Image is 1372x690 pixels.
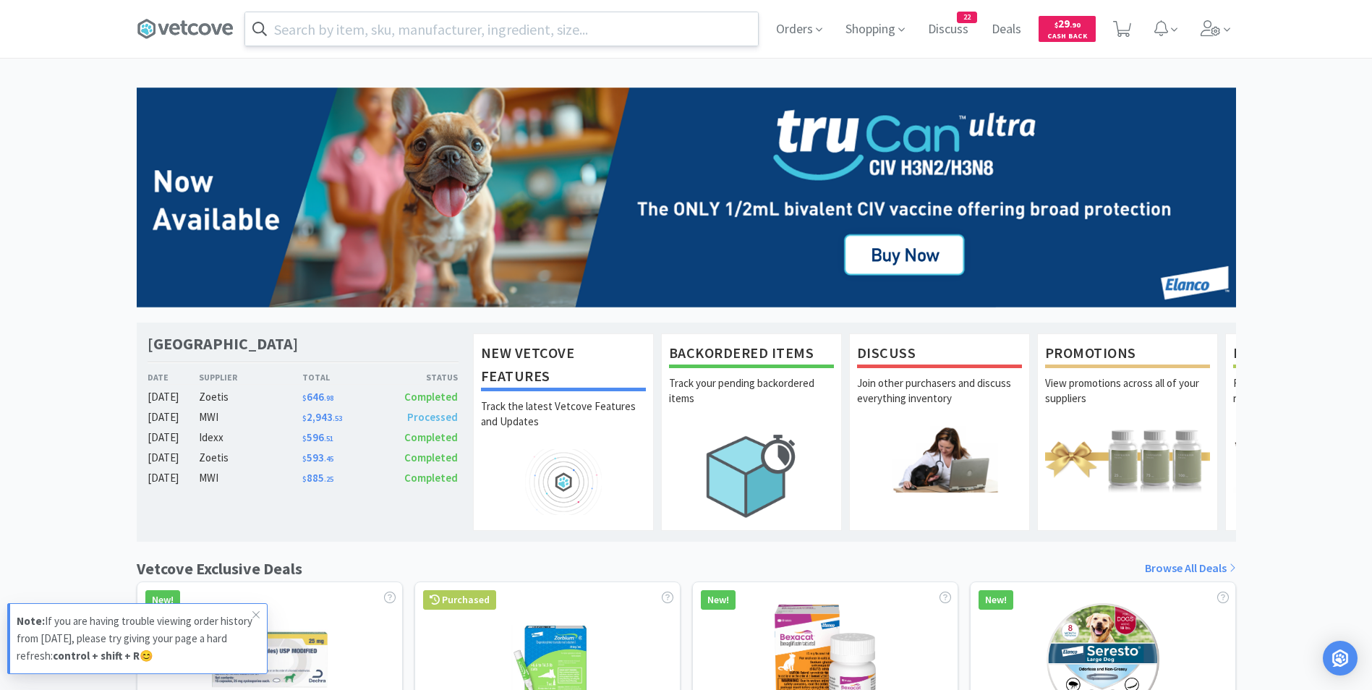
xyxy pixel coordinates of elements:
img: hero_backorders.png [669,426,834,525]
span: $ [302,474,307,484]
span: 646 [302,390,333,404]
a: [DATE]MWI$885.25Completed [148,469,459,487]
div: MWI [199,409,302,426]
span: $ [302,434,307,443]
strong: Note: [17,614,45,628]
p: Join other purchasers and discuss everything inventory [857,375,1022,426]
div: Date [148,370,200,384]
a: [DATE]Zoetis$646.98Completed [148,388,459,406]
span: . 90 [1070,20,1081,30]
div: Idexx [199,429,302,446]
img: hero_feature_roadmap.png [481,449,646,515]
h1: Discuss [857,341,1022,368]
p: Track the latest Vetcove Features and Updates [481,399,646,449]
strong: control + shift + R [53,649,140,663]
h1: Promotions [1045,341,1210,368]
div: Total [302,370,380,384]
span: $ [302,454,307,464]
span: Processed [407,410,458,424]
span: 593 [302,451,333,464]
a: [DATE]Zoetis$593.45Completed [148,449,459,467]
a: New Vetcove FeaturesTrack the latest Vetcove Features and Updates [473,333,654,530]
span: . 98 [324,393,333,403]
span: $ [302,414,307,423]
div: Zoetis [199,449,302,467]
div: [DATE] [148,449,200,467]
span: . 25 [324,474,333,484]
h1: New Vetcove Features [481,341,646,391]
div: MWI [199,469,302,487]
div: [DATE] [148,429,200,446]
a: Deals [986,23,1027,36]
p: View promotions across all of your suppliers [1045,375,1210,426]
a: DiscussJoin other purchasers and discuss everything inventory [849,333,1030,530]
span: Completed [404,451,458,464]
span: $ [302,393,307,403]
h1: Vetcove Exclusive Deals [137,556,302,582]
span: Completed [404,471,458,485]
a: $29.90Cash Back [1039,9,1096,48]
span: 596 [302,430,333,444]
span: Completed [404,430,458,444]
a: [DATE]Idexx$596.51Completed [148,429,459,446]
a: Browse All Deals [1145,559,1236,578]
span: . 53 [333,414,342,423]
div: Status [380,370,459,384]
div: [DATE] [148,409,200,426]
span: . 45 [324,454,333,464]
a: Discuss22 [922,23,974,36]
a: Backordered ItemsTrack your pending backordered items [661,333,842,530]
p: If you are having trouble viewing order history from [DATE], please try giving your page a hard r... [17,613,252,665]
div: [DATE] [148,388,200,406]
img: hero_discuss.png [857,426,1022,492]
span: 29 [1054,17,1081,30]
span: $ [1054,20,1058,30]
div: Zoetis [199,388,302,406]
span: 2,943 [302,410,342,424]
h1: [GEOGRAPHIC_DATA] [148,333,298,354]
p: Track your pending backordered items [669,375,834,426]
span: . 51 [324,434,333,443]
span: Completed [404,390,458,404]
a: PromotionsView promotions across all of your suppliers [1037,333,1218,530]
div: Open Intercom Messenger [1323,641,1358,676]
div: [DATE] [148,469,200,487]
img: 70ef68cc05284f7981273fc53a7214b3.png [137,88,1236,308]
input: Search by item, sku, manufacturer, ingredient, size... [245,12,758,46]
a: [DATE]MWI$2,943.53Processed [148,409,459,426]
img: hero_promotions.png [1045,426,1210,492]
span: 885 [302,471,333,485]
div: Supplier [199,370,302,384]
span: 22 [958,12,976,22]
h1: Backordered Items [669,341,834,368]
span: Cash Back [1047,33,1087,42]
